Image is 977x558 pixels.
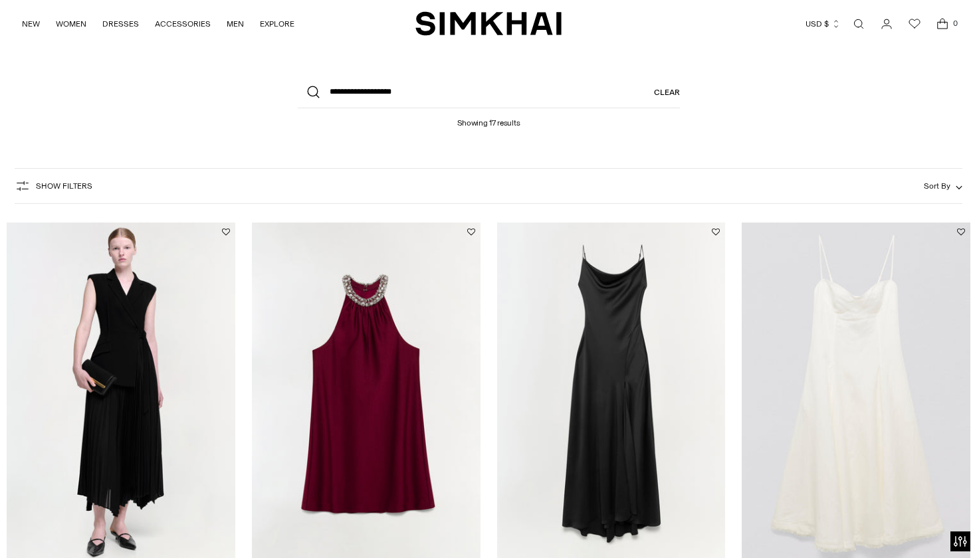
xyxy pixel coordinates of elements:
[901,11,928,37] a: Wishlist
[654,76,680,108] a: Clear
[929,11,956,37] a: Open cart modal
[924,179,962,193] button: Sort By
[15,175,92,197] button: Show Filters
[56,9,86,39] a: WOMEN
[806,9,841,39] button: USD $
[102,9,139,39] a: DRESSES
[11,508,134,547] iframe: Sign Up via Text for Offers
[873,11,900,37] a: Go to the account page
[924,181,950,191] span: Sort By
[227,9,244,39] a: MEN
[298,76,330,108] button: Search
[36,181,92,191] span: Show Filters
[949,17,961,29] span: 0
[155,9,211,39] a: ACCESSORIES
[260,9,294,39] a: EXPLORE
[415,11,562,37] a: SIMKHAI
[845,11,872,37] a: Open search modal
[457,108,520,128] h1: Showing 17 results
[22,9,40,39] a: NEW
